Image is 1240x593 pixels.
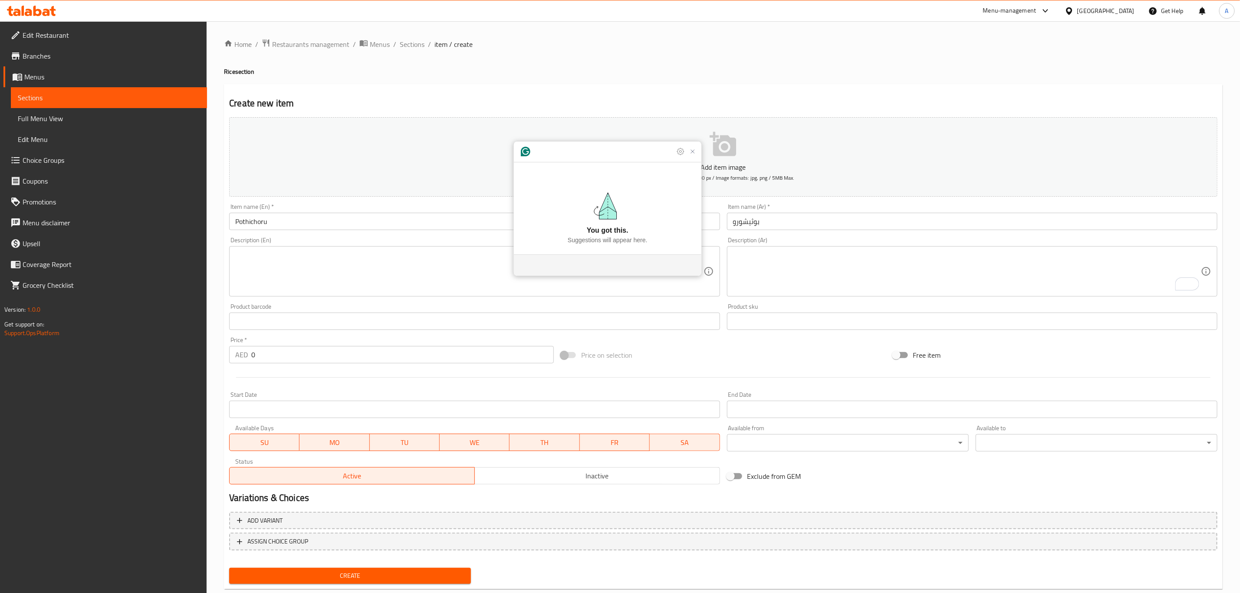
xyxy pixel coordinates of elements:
[580,434,650,451] button: FR
[3,46,207,66] a: Branches
[3,171,207,191] a: Coupons
[23,176,200,186] span: Coupons
[510,434,579,451] button: TH
[233,436,296,449] span: SU
[23,238,200,249] span: Upsell
[370,39,390,49] span: Menus
[913,350,941,360] span: Free item
[233,470,471,482] span: Active
[727,434,969,451] div: ​
[443,436,506,449] span: WE
[353,39,356,49] li: /
[650,434,720,451] button: SA
[229,533,1217,550] button: ASSIGN CHOICE GROUP
[478,470,717,482] span: Inactive
[3,66,207,87] a: Menus
[229,467,475,484] button: Active
[235,349,248,360] p: AED
[3,25,207,46] a: Edit Restaurant
[23,217,200,228] span: Menu disclaimer
[23,155,200,165] span: Choice Groups
[513,436,576,449] span: TH
[18,113,200,124] span: Full Menu View
[11,87,207,108] a: Sections
[18,134,200,145] span: Edit Menu
[652,173,794,183] span: Image Size: 1200 x 800 px / Image formats: jpg, png / 5MB Max.
[373,436,436,449] span: TU
[3,150,207,171] a: Choice Groups
[474,467,720,484] button: Inactive
[247,536,308,547] span: ASSIGN CHOICE GROUP
[229,213,720,230] input: Enter name En
[224,39,252,49] a: Home
[727,313,1217,330] input: Please enter product sku
[434,39,473,49] span: item / create
[1225,6,1229,16] span: A
[440,434,510,451] button: WE
[583,436,646,449] span: FR
[4,327,59,339] a: Support.OpsPlatform
[359,39,390,50] a: Menus
[23,280,200,290] span: Grocery Checklist
[229,512,1217,530] button: Add variant
[428,39,431,49] li: /
[27,304,40,315] span: 1.0.0
[229,97,1217,110] h2: Create new item
[581,350,632,360] span: Price on selection
[4,304,26,315] span: Version:
[23,30,200,40] span: Edit Restaurant
[235,251,703,292] textarea: To enrich screen reader interactions, please activate Accessibility in Grammarly extension settings
[303,436,366,449] span: MO
[229,434,299,451] button: SU
[255,39,258,49] li: /
[3,212,207,233] a: Menu disclaimer
[976,434,1217,451] div: ​
[393,39,396,49] li: /
[23,259,200,270] span: Coverage Report
[727,213,1217,230] input: Enter name Ar
[653,436,716,449] span: SA
[11,129,207,150] a: Edit Menu
[229,568,471,584] button: Create
[400,39,424,49] a: Sections
[3,191,207,212] a: Promotions
[272,39,349,49] span: Restaurants management
[24,72,200,82] span: Menus
[11,108,207,129] a: Full Menu View
[747,471,801,481] span: Exclude from GEM
[299,434,369,451] button: MO
[983,6,1036,16] div: Menu-management
[18,92,200,103] span: Sections
[229,117,1217,197] button: Add item imageImage Size: 1200 x 800 px / Image formats: jpg, png / 5MB Max.
[3,254,207,275] a: Coverage Report
[224,39,1223,50] nav: breadcrumb
[3,233,207,254] a: Upsell
[370,434,440,451] button: TU
[247,515,283,526] span: Add variant
[3,275,207,296] a: Grocery Checklist
[23,51,200,61] span: Branches
[236,570,464,581] span: Create
[1077,6,1135,16] div: [GEOGRAPHIC_DATA]
[262,39,349,50] a: Restaurants management
[733,251,1201,292] textarea: To enrich screen reader interactions, please activate Accessibility in Grammarly extension settings
[251,346,554,363] input: Please enter price
[23,197,200,207] span: Promotions
[229,491,1217,504] h2: Variations & Choices
[4,319,44,330] span: Get support on:
[229,313,720,330] input: Please enter product barcode
[243,162,1204,172] p: Add item image
[224,67,1223,76] h4: Rice section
